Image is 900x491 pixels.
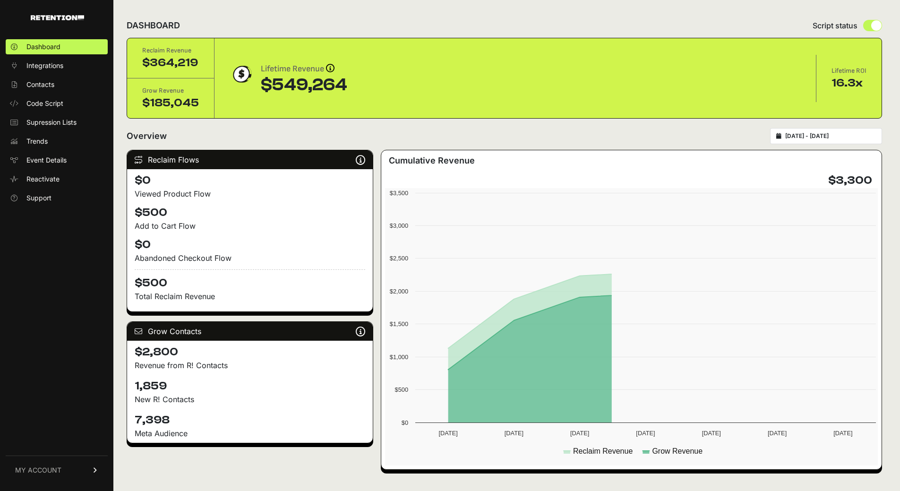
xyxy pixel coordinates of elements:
[26,80,54,89] span: Contacts
[26,155,67,165] span: Event Details
[6,153,108,168] a: Event Details
[26,99,63,108] span: Code Script
[261,62,347,76] div: Lifetime Revenue
[135,269,365,291] h4: $500
[389,154,475,167] h3: Cumulative Revenue
[813,20,857,31] span: Script status
[142,86,199,95] div: Grow Revenue
[230,62,253,86] img: dollar-coin-05c43ed7efb7bc0c12610022525b4bbbb207c7efeef5aecc26f025e68dcafac9.png
[6,172,108,187] a: Reactivate
[135,413,365,428] h4: 7,398
[142,46,199,55] div: Reclaim Revenue
[652,447,703,455] text: Grow Revenue
[135,188,365,199] div: Viewed Product Flow
[573,447,633,455] text: Reclaim Revenue
[570,430,589,437] text: [DATE]
[6,134,108,149] a: Trends
[395,386,408,393] text: $500
[26,193,51,203] span: Support
[135,379,365,394] h4: 1,859
[831,76,866,91] div: 16.3x
[135,291,365,302] p: Total Reclaim Revenue
[26,42,60,52] span: Dashboard
[6,39,108,54] a: Dashboard
[135,360,365,371] p: Revenue from R! Contacts
[636,430,655,437] text: [DATE]
[135,428,365,439] div: Meta Audience
[390,353,408,361] text: $1,000
[6,77,108,92] a: Contacts
[142,95,199,111] div: $185,045
[6,58,108,73] a: Integrations
[15,465,61,475] span: MY ACCOUNT
[390,190,408,197] text: $3,500
[26,174,60,184] span: Reactivate
[135,173,365,188] h4: $0
[768,430,787,437] text: [DATE]
[6,190,108,206] a: Support
[261,76,347,95] div: $549,264
[6,96,108,111] a: Code Script
[26,118,77,127] span: Supression Lists
[127,129,167,143] h2: Overview
[505,430,523,437] text: [DATE]
[135,345,365,360] h4: $2,800
[135,237,365,252] h4: $0
[828,173,872,188] h4: $3,300
[831,66,866,76] div: Lifetime ROI
[127,150,373,169] div: Reclaim Flows
[26,61,63,70] span: Integrations
[135,220,365,232] div: Add to Cart Flow
[390,222,408,229] text: $3,000
[142,55,199,70] div: $364,219
[135,252,365,264] div: Abandoned Checkout Flow
[390,288,408,295] text: $2,000
[26,137,48,146] span: Trends
[135,394,365,405] p: New R! Contacts
[702,430,721,437] text: [DATE]
[834,430,853,437] text: [DATE]
[439,430,458,437] text: [DATE]
[6,115,108,130] a: Supression Lists
[390,255,408,262] text: $2,500
[402,419,408,426] text: $0
[127,19,180,32] h2: DASHBOARD
[127,322,373,341] div: Grow Contacts
[135,205,365,220] h4: $500
[31,15,84,20] img: Retention.com
[390,320,408,327] text: $1,500
[6,456,108,484] a: MY ACCOUNT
